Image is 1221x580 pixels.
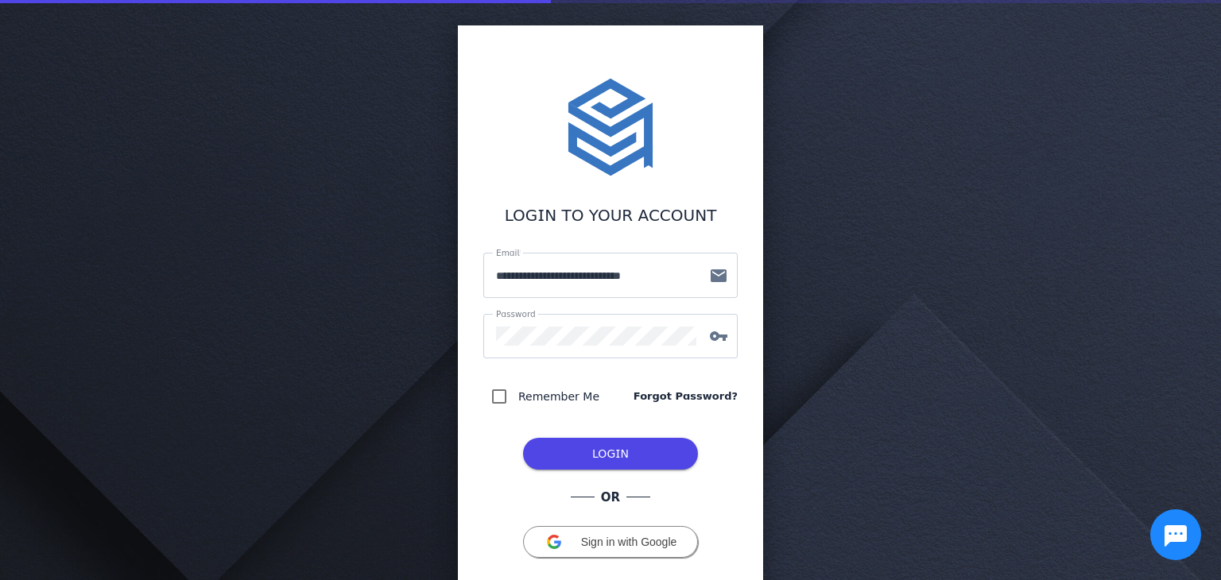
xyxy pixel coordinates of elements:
[523,438,698,470] button: LOG IN
[496,309,536,319] mat-label: Password
[515,387,599,406] label: Remember Me
[483,203,738,227] div: LOGIN TO YOUR ACCOUNT
[595,489,626,507] span: OR
[523,526,698,558] button: Sign in with Google
[700,266,738,285] mat-icon: mail
[700,327,738,346] mat-icon: vpn_key
[592,447,629,460] span: LOGIN
[634,389,738,404] a: Forgot Password?
[581,536,677,548] span: Sign in with Google
[560,76,661,178] img: stacktome.svg
[496,248,519,257] mat-label: Email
